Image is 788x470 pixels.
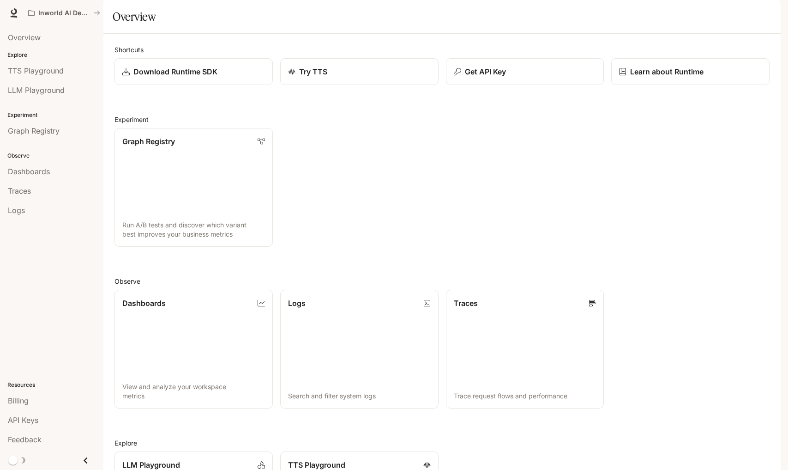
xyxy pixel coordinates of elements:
p: View and analyze your workspace metrics [122,382,265,401]
p: Try TTS [299,66,327,77]
h2: Shortcuts [114,45,770,55]
h2: Observe [114,276,770,286]
p: Search and filter system logs [288,391,431,401]
a: TracesTrace request flows and performance [446,290,604,409]
button: Get API Key [446,58,604,85]
p: Trace request flows and performance [454,391,596,401]
p: Get API Key [465,66,506,77]
a: Learn about Runtime [611,58,770,85]
button: All workspaces [24,4,104,22]
p: Inworld AI Demos [38,9,90,17]
h2: Explore [114,438,770,448]
a: Graph RegistryRun A/B tests and discover which variant best improves your business metrics [114,128,273,247]
p: Download Runtime SDK [133,66,217,77]
p: Dashboards [122,298,166,309]
a: Download Runtime SDK [114,58,273,85]
p: Learn about Runtime [630,66,704,77]
p: Graph Registry [122,136,175,147]
p: Logs [288,298,306,309]
a: DashboardsView and analyze your workspace metrics [114,290,273,409]
h2: Experiment [114,115,770,124]
p: Run A/B tests and discover which variant best improves your business metrics [122,220,265,239]
a: Try TTS [280,58,439,85]
h1: Overview [113,7,156,26]
a: LogsSearch and filter system logs [280,290,439,409]
p: Traces [454,298,478,309]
